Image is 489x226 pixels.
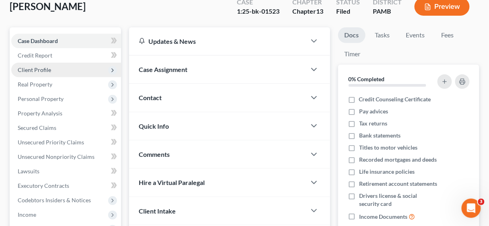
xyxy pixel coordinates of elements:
div: Filed [336,7,360,16]
span: Recorded mortgages and deeds [359,156,437,164]
strong: 0% Completed [349,76,385,82]
span: Unsecured Nonpriority Claims [18,153,95,160]
a: Unsecured Priority Claims [11,135,121,150]
span: Executory Contracts [18,182,69,189]
span: Retirement account statements [359,180,437,188]
span: Client Profile [18,66,51,73]
span: Property Analysis [18,110,62,117]
div: Chapter [292,7,323,16]
iframe: Intercom live chat [462,199,481,218]
span: Secured Claims [18,124,56,131]
div: PAMB [373,7,402,16]
span: Personal Property [18,95,64,102]
a: Fees [435,27,460,43]
a: Events [400,27,431,43]
span: Unsecured Priority Claims [18,139,84,146]
span: Titles to motor vehicles [359,144,417,152]
span: Case Assignment [139,66,187,73]
a: Case Dashboard [11,34,121,48]
a: Executory Contracts [11,179,121,193]
span: Hire a Virtual Paralegal [139,179,205,186]
span: Real Property [18,81,52,88]
span: Quick Info [139,122,169,130]
span: Credit Report [18,52,52,59]
a: Tasks [369,27,397,43]
span: Income [18,211,36,218]
span: 3 [478,199,485,205]
a: Credit Report [11,48,121,63]
div: Updates & News [139,37,296,45]
a: Timer [338,46,367,62]
span: Lawsuits [18,168,39,175]
span: Pay advices [359,107,388,115]
div: 1:25-bk-01523 [237,7,279,16]
span: Contact [139,94,162,101]
a: Unsecured Nonpriority Claims [11,150,121,164]
span: Client Intake [139,207,176,215]
span: Comments [139,150,170,158]
span: Tax returns [359,119,387,127]
span: 13 [316,7,323,15]
a: Secured Claims [11,121,121,135]
span: Drivers license & social security card [359,192,437,208]
span: Codebtors Insiders & Notices [18,197,91,203]
a: Lawsuits [11,164,121,179]
span: Bank statements [359,131,401,140]
a: Docs [338,27,366,43]
a: Property Analysis [11,106,121,121]
span: Case Dashboard [18,37,58,44]
span: Life insurance policies [359,168,415,176]
span: Income Documents [359,213,407,221]
span: Credit Counseling Certificate [359,95,431,103]
span: [PERSON_NAME] [10,0,86,12]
